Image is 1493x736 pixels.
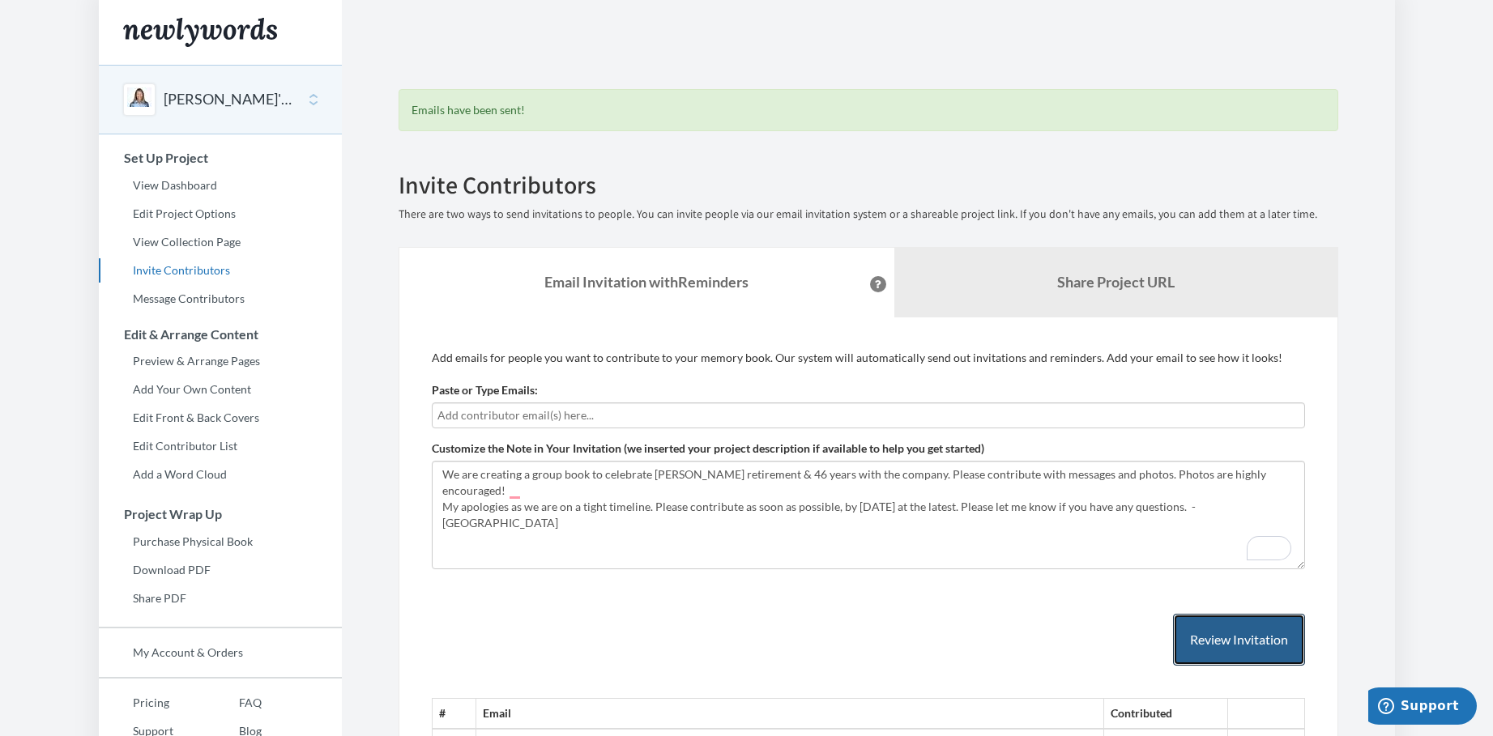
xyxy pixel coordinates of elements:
[399,172,1338,198] h2: Invite Contributors
[99,462,342,487] a: Add a Word Cloud
[164,89,295,110] button: [PERSON_NAME]'s Retirement Book
[399,89,1338,131] div: Emails have been sent!
[205,691,262,715] a: FAQ
[99,406,342,430] a: Edit Front & Back Covers
[432,350,1305,366] p: Add emails for people you want to contribute to your memory book. Our system will automatically s...
[99,349,342,373] a: Preview & Arrange Pages
[1104,699,1227,729] th: Contributed
[437,406,1299,424] input: Add contributor email(s) here...
[1368,687,1477,728] iframe: Opens a widget where you can chat to one of our agents
[476,699,1104,729] th: Email
[99,258,342,283] a: Invite Contributors
[99,377,342,402] a: Add Your Own Content
[432,699,476,729] th: #
[99,173,342,198] a: View Dashboard
[99,691,205,715] a: Pricing
[544,273,749,291] strong: Email Invitation with Reminders
[100,507,342,521] h3: Project Wrap Up
[432,382,538,398] label: Paste or Type Emails:
[99,434,342,458] a: Edit Contributor List
[1173,614,1305,666] button: Review Invitation
[432,461,1305,569] textarea: To enrich screen reader interactions, please activate Accessibility in Grammarly extension settings
[1057,273,1175,291] b: Share Project URL
[99,558,342,582] a: Download PDF
[100,151,342,165] h3: Set Up Project
[99,530,342,554] a: Purchase Physical Book
[432,440,984,457] label: Customize the Note in Your Invitation (we inserted your project description if available to help ...
[99,640,342,665] a: My Account & Orders
[100,327,342,342] h3: Edit & Arrange Content
[99,202,342,226] a: Edit Project Options
[99,287,342,311] a: Message Contributors
[99,230,342,254] a: View Collection Page
[399,206,1338,223] p: There are two ways to send invitations to people. You can invite people via our email invitation ...
[123,18,277,47] img: Newlywords logo
[99,586,342,610] a: Share PDF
